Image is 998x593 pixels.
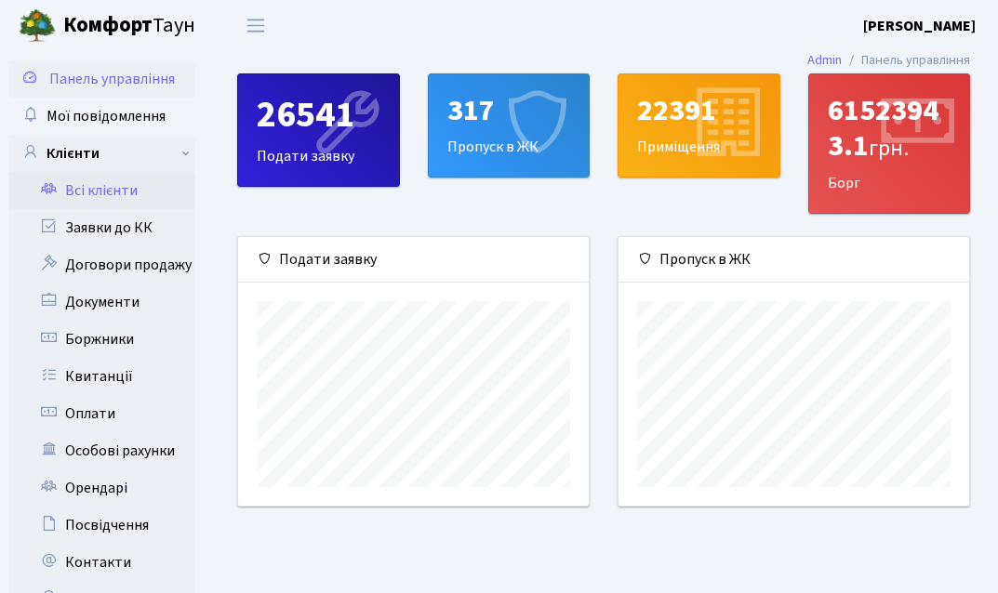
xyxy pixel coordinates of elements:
li: Панель управління [842,50,970,71]
a: Документи [9,283,195,321]
div: Пропуск в ЖК [429,74,590,177]
span: грн. [869,132,909,165]
a: Клієнти [9,135,195,172]
a: Мої повідомлення [9,98,195,135]
a: Заявки до КК [9,209,195,246]
div: Подати заявку [238,237,589,283]
span: Панель управління [49,69,175,89]
a: Admin [807,50,842,70]
a: Договори продажу [9,246,195,283]
a: Панель управління [9,60,195,98]
div: 61523943.1 [828,93,951,165]
a: 317Пропуск в ЖК [428,73,591,178]
b: Комфорт [63,10,153,40]
div: Борг [809,74,970,213]
div: 22391 [637,93,761,128]
div: 317 [447,93,571,128]
span: Таун [63,10,195,42]
a: Контакти [9,544,195,581]
nav: breadcrumb [779,41,998,80]
a: Квитанції [9,358,195,395]
img: logo.png [19,7,56,45]
b: [PERSON_NAME] [863,16,976,36]
a: [PERSON_NAME] [863,15,976,37]
a: Посвідчення [9,507,195,544]
button: Переключити навігацію [233,10,279,41]
div: Приміщення [619,74,779,177]
a: Боржники [9,321,195,358]
a: Оплати [9,395,195,432]
a: 22391Приміщення [618,73,780,178]
a: Особові рахунки [9,432,195,469]
div: Подати заявку [238,74,399,186]
div: Пропуск в ЖК [619,237,969,283]
div: 26541 [257,93,380,138]
a: 26541Подати заявку [237,73,400,187]
a: Орендарі [9,469,195,507]
a: Всі клієнти [9,172,195,209]
span: Мої повідомлення [47,106,166,126]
